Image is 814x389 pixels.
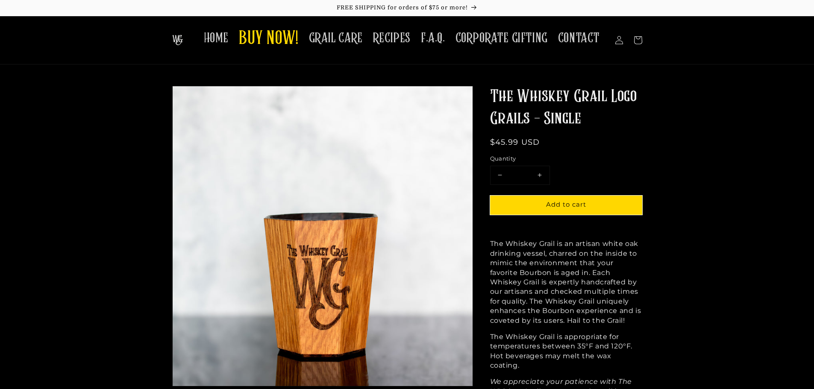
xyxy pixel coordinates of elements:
img: The Whiskey Grail [172,35,183,45]
span: GRAIL CARE [309,30,363,47]
span: HOME [204,30,229,47]
span: CONTACT [558,30,600,47]
a: CORPORATE GIFTING [450,25,553,52]
span: $45.99 USD [490,137,540,147]
h1: The Whiskey Grail Logo Grails - Single [490,86,642,130]
label: Quantity [490,155,642,163]
a: F.A.Q. [416,25,450,52]
p: The Whiskey Grail is an artisan white oak drinking vessel, charred on the inside to mimic the env... [490,239,642,325]
span: BUY NOW! [239,27,299,51]
a: HOME [199,25,234,52]
span: F.A.Q. [421,30,445,47]
a: BUY NOW! [234,22,304,56]
span: Add to cart [546,200,586,208]
p: FREE SHIPPING for orders of $75 or more! [9,4,805,12]
a: RECIPES [368,25,416,52]
button: Add to cart [490,196,642,215]
span: The Whiskey Grail is appropriate for temperatures between 35°F and 120°F. Hot beverages may melt ... [490,333,633,369]
span: RECIPES [373,30,411,47]
span: CORPORATE GIFTING [455,30,548,47]
a: GRAIL CARE [304,25,368,52]
a: CONTACT [553,25,605,52]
